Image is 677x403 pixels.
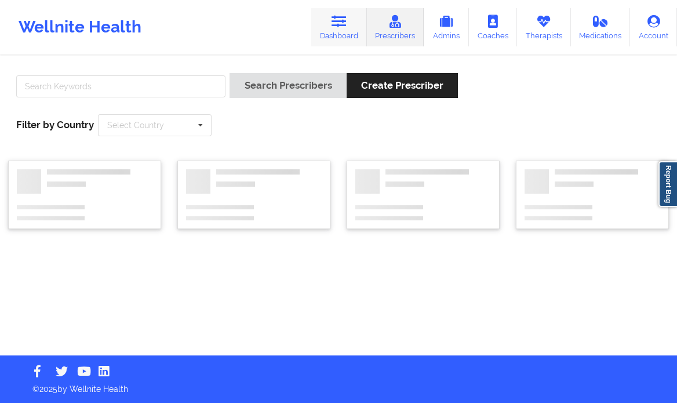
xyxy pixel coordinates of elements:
a: Account [630,8,677,46]
input: Search Keywords [16,75,225,97]
span: Filter by Country [16,119,94,130]
a: Therapists [517,8,571,46]
p: © 2025 by Wellnite Health [24,375,653,395]
a: Coaches [469,8,517,46]
a: Prescribers [367,8,424,46]
div: Select Country [107,121,164,129]
a: Admins [424,8,469,46]
a: Dashboard [311,8,367,46]
a: Report Bug [658,161,677,207]
button: Search Prescribers [230,73,346,98]
button: Create Prescriber [347,73,458,98]
a: Medications [571,8,631,46]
